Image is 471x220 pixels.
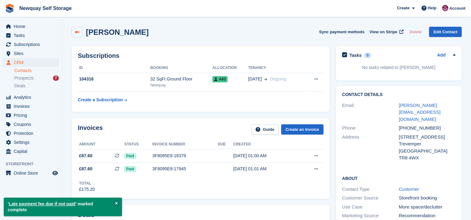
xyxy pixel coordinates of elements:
[9,201,75,206] a: Late payment fee due if not paid
[78,97,123,103] div: Create a Subscription
[14,129,51,138] span: Protection
[6,161,62,167] span: Storefront
[233,166,298,172] div: [DATE] 01:01 AM
[342,102,399,123] div: Email
[78,124,103,135] h2: Invoices
[399,154,455,162] div: TR8 4WX
[51,169,59,177] a: Preview store
[342,134,399,162] div: Address
[251,124,279,135] a: Guide
[79,153,92,159] span: £87.60
[14,49,51,58] span: Sites
[370,29,397,35] span: View on Stripe
[14,68,59,74] a: Contacts
[3,147,59,156] a: menu
[270,76,286,81] span: Ongoing
[78,76,150,82] div: 104316
[79,166,92,172] span: £87.60
[397,5,409,11] span: Create
[442,5,448,11] img: Paul Upson
[53,76,59,81] div: 7
[4,198,122,216] p: ' ' marked complete
[86,28,148,36] h2: [PERSON_NAME]
[399,103,440,122] a: [PERSON_NAME][EMAIL_ADDRESS][DOMAIN_NAME]
[248,63,304,73] th: Tenancy
[14,102,51,111] span: Invoices
[342,64,455,71] p: No tasks related to [PERSON_NAME]
[399,125,455,132] div: [PHONE_NUMBER]
[449,5,465,11] span: Account
[14,40,51,49] span: Subscriptions
[233,140,298,149] th: Created
[79,186,95,193] div: £175.20
[14,111,51,120] span: Pricing
[233,153,298,159] div: [DATE] 01:00 AM
[218,140,233,149] th: Due
[399,195,455,202] div: Storefront booking
[342,186,399,193] div: Contact Type
[14,83,59,89] a: Deals
[3,129,59,138] a: menu
[5,4,14,13] img: stora-icon-8386f47178a22dfd0bd8f6a31ec36ba5ce8667c1dd55bd0f319d3a0aa187defe.svg
[14,83,26,89] span: Deals
[14,169,51,177] span: Online Store
[342,175,455,181] h2: About
[212,63,248,73] th: Allocation
[3,102,59,111] a: menu
[429,27,462,37] a: Edit Contact
[281,124,323,135] a: Create an Invoice
[150,82,213,88] div: Newquay
[342,92,455,97] h2: Contact Details
[152,166,218,172] div: 3F8095E8-17945
[14,138,51,147] span: Settings
[14,22,51,31] span: Home
[152,153,218,159] div: 3F8095E8-18379
[14,75,59,81] a: Prospects 7
[14,31,51,40] span: Tasks
[319,27,365,37] button: Sync payment methods
[212,76,228,82] span: A63
[14,75,34,81] span: Prospects
[124,153,136,159] span: Paid
[3,22,59,31] a: menu
[124,166,136,172] span: Paid
[3,58,59,67] a: menu
[3,138,59,147] a: menu
[14,58,51,67] span: CRM
[407,27,424,37] button: Delete
[342,204,399,211] div: Use Case
[78,52,323,59] h2: Subscriptions
[3,40,59,49] a: menu
[428,5,436,11] span: Help
[152,140,218,149] th: Invoice number
[124,140,152,149] th: Status
[399,212,455,219] div: Recommendation
[3,31,59,40] a: menu
[437,52,445,59] a: Add
[3,169,59,177] a: menu
[3,120,59,129] a: menu
[150,63,213,73] th: Booking
[350,53,362,58] h2: Tasks
[150,76,213,82] div: 32 SqFt Ground Floor
[342,125,399,132] div: Phone
[342,195,399,202] div: Customer Source
[399,148,455,155] div: [GEOGRAPHIC_DATA]
[367,27,405,37] a: View on Stripe
[14,93,51,102] span: Analytics
[14,147,51,156] span: Capital
[3,111,59,120] a: menu
[78,140,124,149] th: Amount
[399,140,455,148] div: Trevemper
[399,204,455,211] div: More space/declutter
[248,76,262,82] span: [DATE]
[17,3,74,13] a: Newquay Self Storage
[3,93,59,102] a: menu
[78,94,127,106] a: Create a Subscription
[78,63,150,73] th: ID
[364,53,371,58] div: 0
[14,120,51,129] span: Coupons
[79,181,95,186] div: Total
[399,186,419,192] a: Customer
[342,212,399,219] div: Marketing Source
